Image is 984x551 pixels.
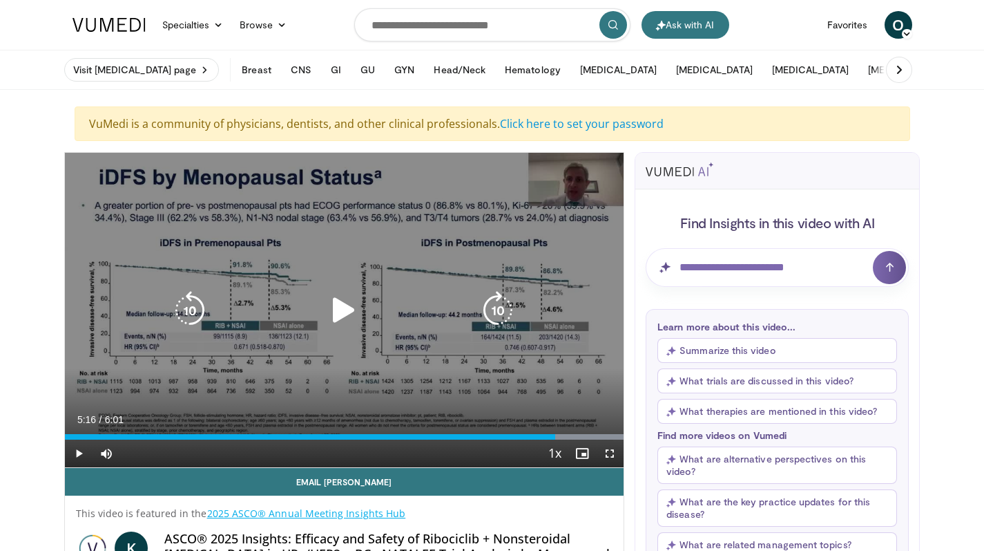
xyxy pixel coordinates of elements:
button: [MEDICAL_DATA] [860,56,953,84]
button: Playback Rate [541,440,568,467]
button: GI [322,56,349,84]
h4: Find Insights in this video with AI [646,214,909,232]
button: Enable picture-in-picture mode [568,440,596,467]
button: What are the key practice updates for this disease? [657,489,897,527]
button: Hematology [496,56,569,84]
div: Progress Bar [65,434,624,440]
button: CNS [282,56,320,84]
a: Browse [231,11,295,39]
button: GU [352,56,383,84]
a: Visit [MEDICAL_DATA] page [64,58,220,82]
input: Question for AI [646,248,909,287]
button: Fullscreen [596,440,624,467]
button: What trials are discussed in this video? [657,368,897,393]
span: 5:16 [77,414,96,425]
button: Mute [93,440,120,467]
a: Specialties [154,11,232,39]
video-js: Video Player [65,153,624,468]
a: Email [PERSON_NAME] [65,468,624,496]
button: [MEDICAL_DATA] [764,56,857,84]
p: Find more videos on Vumedi [657,429,897,441]
input: Search topics, interventions [354,8,630,41]
a: Click here to set your password [500,116,664,131]
button: Breast [233,56,279,84]
img: vumedi-ai-logo.svg [646,162,713,176]
button: [MEDICAL_DATA] [668,56,761,84]
a: Favorites [819,11,876,39]
span: / [99,414,102,425]
button: Play [65,440,93,467]
a: 2025 ASCO® Annual Meeting Insights Hub [207,507,406,520]
a: O [885,11,912,39]
button: [MEDICAL_DATA] [572,56,665,84]
p: This video is featured in the [76,507,613,521]
button: What therapies are mentioned in this video? [657,399,897,424]
button: Ask with AI [641,11,729,39]
button: Head/Neck [425,56,494,84]
span: 6:01 [105,414,124,425]
button: Summarize this video [657,338,897,363]
div: VuMedi is a community of physicians, dentists, and other clinical professionals. [75,106,910,141]
button: GYN [386,56,423,84]
button: What are alternative perspectives on this video? [657,447,897,484]
p: Learn more about this video... [657,321,897,333]
img: VuMedi Logo [73,18,146,32]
